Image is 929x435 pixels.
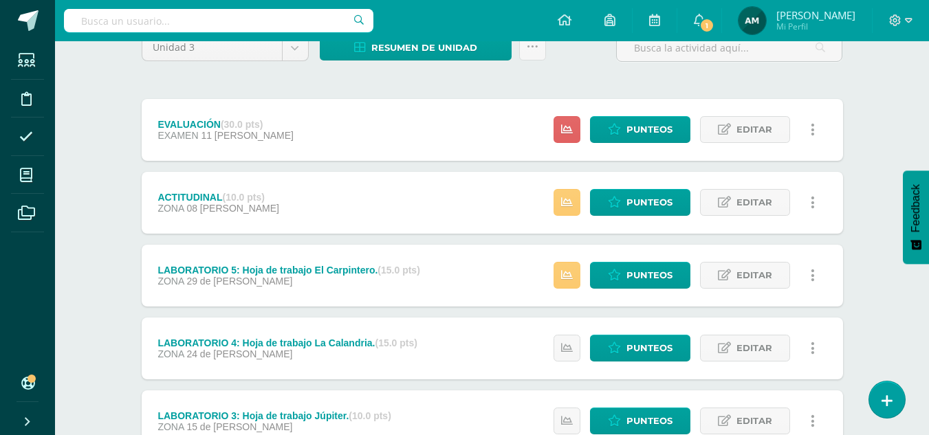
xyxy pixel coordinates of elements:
span: 11 [PERSON_NAME] [201,130,294,141]
button: Feedback - Mostrar encuesta [903,170,929,264]
a: Punteos [590,189,690,216]
span: Punteos [626,408,673,434]
div: LABORATORIO 4: Hoja de trabajo La Calandria. [157,337,417,348]
span: 08 [PERSON_NAME] [186,203,279,214]
strong: (10.0 pts) [223,192,265,203]
strong: (30.0 pts) [221,119,263,130]
div: LABORATORIO 5: Hoja de trabajo El Carpintero. [157,265,419,276]
span: Feedback [910,184,922,232]
input: Busca la actividad aquí... [617,34,842,61]
span: 29 de [PERSON_NAME] [186,276,292,287]
span: Resumen de unidad [371,35,477,60]
strong: (15.0 pts) [375,337,417,348]
div: LABORATORIO 3: Hoja de trabajo Júpiter. [157,410,391,421]
img: 09ff674d68efe52c25f03c97fc906881.png [739,7,766,34]
span: [PERSON_NAME] [776,8,855,22]
div: ACTITUDINAL [157,192,279,203]
span: ZONA [157,421,184,432]
span: ZONA [157,203,184,214]
a: Punteos [590,335,690,361]
span: Editar [736,263,772,288]
span: ZONA [157,348,184,359]
span: 15 de [PERSON_NAME] [186,421,292,432]
div: EVALUACIÓN [157,119,294,130]
input: Busca un usuario... [64,9,373,32]
a: Resumen de unidad [320,34,512,60]
a: Punteos [590,408,690,434]
span: Punteos [626,117,673,142]
span: 1 [699,18,714,33]
span: Editar [736,190,772,215]
span: Punteos [626,263,673,288]
span: ZONA [157,276,184,287]
span: Editar [736,335,772,361]
span: Punteos [626,190,673,215]
span: Unidad 3 [153,34,272,60]
strong: (10.0 pts) [349,410,391,421]
span: Mi Perfil [776,21,855,32]
span: 24 de [PERSON_NAME] [186,348,292,359]
span: Editar [736,408,772,434]
a: Punteos [590,116,690,143]
a: Unidad 3 [142,34,308,60]
span: Punteos [626,335,673,361]
strong: (15.0 pts) [378,265,419,276]
a: Punteos [590,262,690,289]
span: Editar [736,117,772,142]
span: EXAMEN [157,130,198,141]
